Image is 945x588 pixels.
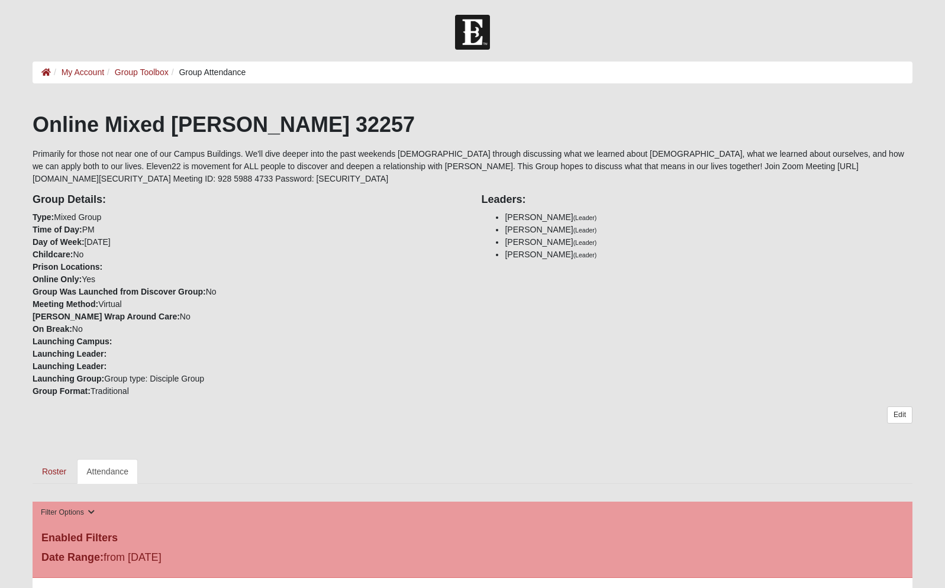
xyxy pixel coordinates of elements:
[33,299,98,309] strong: Meeting Method:
[33,112,912,484] div: Primarily for those not near one of our Campus Buildings. We'll dive deeper into the past weekend...
[505,211,912,224] li: [PERSON_NAME]
[33,349,107,358] strong: Launching Leader:
[33,225,82,234] strong: Time of Day:
[505,224,912,236] li: [PERSON_NAME]
[33,337,112,346] strong: Launching Campus:
[33,237,85,247] strong: Day of Week:
[33,112,912,137] h1: Online Mixed [PERSON_NAME] 32257
[505,236,912,248] li: [PERSON_NAME]
[33,550,326,568] div: from [DATE]
[77,459,138,484] a: Attendance
[62,67,104,77] a: My Account
[573,251,597,259] small: (Leader)
[33,459,76,484] a: Roster
[573,239,597,246] small: (Leader)
[41,550,104,566] label: Date Range:
[33,262,102,272] strong: Prison Locations:
[33,193,464,206] h4: Group Details:
[115,67,169,77] a: Group Toolbox
[37,506,98,519] button: Filter Options
[33,324,72,334] strong: On Break:
[481,193,912,206] h4: Leaders:
[455,15,490,50] img: Church of Eleven22 Logo
[33,374,104,383] strong: Launching Group:
[33,361,107,371] strong: Launching Leader:
[24,185,473,398] div: Mixed Group PM [DATE] No Yes No Virtual No No Group type: Disciple Group Traditional
[33,250,73,259] strong: Childcare:
[573,227,597,234] small: (Leader)
[33,212,54,222] strong: Type:
[33,274,82,284] strong: Online Only:
[505,248,912,261] li: [PERSON_NAME]
[33,287,206,296] strong: Group Was Launched from Discover Group:
[33,386,91,396] strong: Group Format:
[887,406,912,424] a: Edit
[41,532,904,545] h4: Enabled Filters
[169,66,246,79] li: Group Attendance
[573,214,597,221] small: (Leader)
[33,312,180,321] strong: [PERSON_NAME] Wrap Around Care:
